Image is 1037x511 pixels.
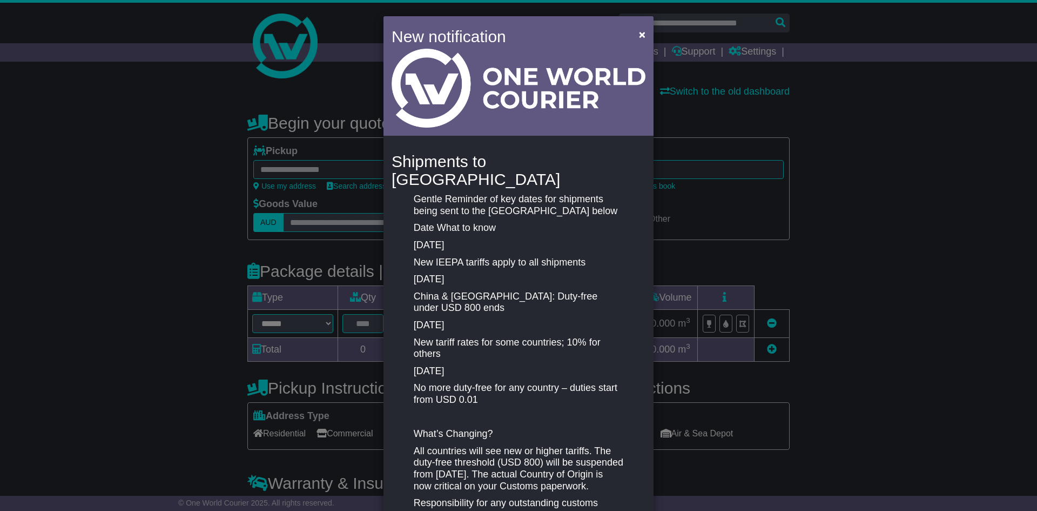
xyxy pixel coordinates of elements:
[414,337,623,360] p: New tariff rates for some countries; 10% for others
[392,49,645,128] img: Light
[392,152,645,188] h4: Shipments to [GEOGRAPHIC_DATA]
[414,366,623,377] p: [DATE]
[639,28,645,41] span: ×
[414,194,623,217] p: Gentle Reminder of key dates for shipments being sent to the [GEOGRAPHIC_DATA] below
[414,291,623,314] p: China & [GEOGRAPHIC_DATA]: Duty-free under USD 800 ends
[414,320,623,331] p: [DATE]
[414,222,623,234] p: Date What to know
[634,23,651,45] button: Close
[414,382,623,406] p: No more duty-free for any country – duties start from USD 0.01
[414,240,623,251] p: [DATE]
[414,274,623,286] p: [DATE]
[414,257,623,269] p: New IEEPA tariffs apply to all shipments
[392,24,623,49] h4: New notification
[414,428,623,440] p: What’s Changing?
[414,446,623,492] p: All countries will see new or higher tariffs. The duty-free threshold (USD 800) will be suspended...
